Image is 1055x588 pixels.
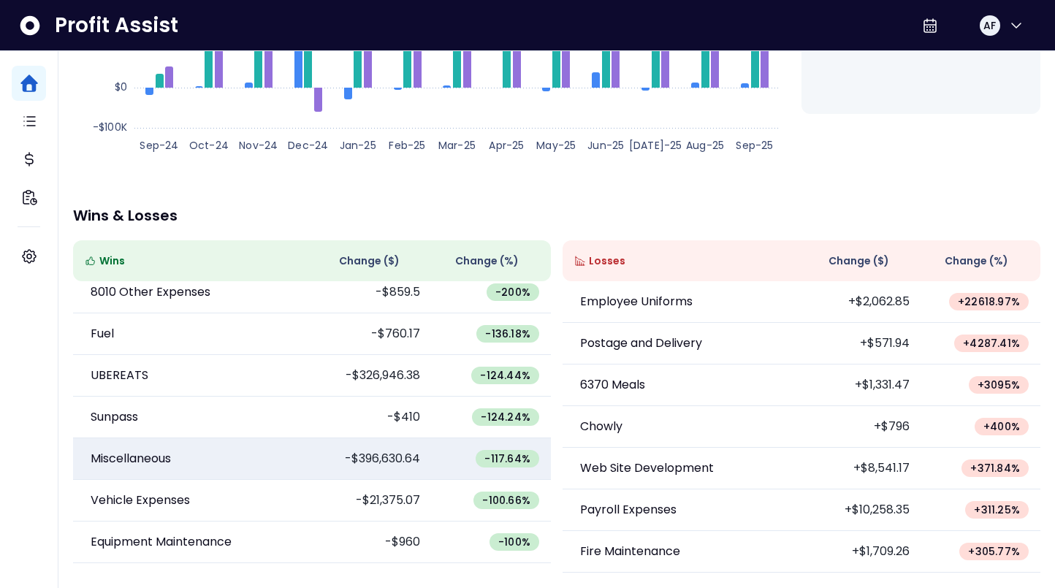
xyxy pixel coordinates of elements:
span: -117.64 % [484,451,530,466]
span: + 400 % [983,419,1020,434]
span: Profit Assist [55,12,178,39]
p: Wins & Losses [73,208,1040,223]
span: + 4287.41 % [963,336,1020,351]
td: +$1,709.26 [801,531,921,573]
p: Chowly [580,418,622,435]
td: +$1,331.47 [801,364,921,406]
p: Postage and Delivery [580,335,702,352]
span: + 371.84 % [970,461,1020,476]
td: +$8,541.17 [801,448,921,489]
td: +$10,258.35 [801,489,921,531]
td: -$960 [312,522,432,563]
td: -$326,946.38 [312,355,432,397]
td: -$859.5 [312,272,432,313]
p: 6370 Meals [580,376,645,394]
p: 8010 Other Expenses [91,283,210,301]
span: Change (%) [945,253,1008,269]
p: Payroll Expenses [580,501,677,519]
text: Aug-25 [686,138,724,153]
p: Employee Uniforms [580,293,693,310]
text: Dec-24 [288,138,328,153]
span: Losses [589,253,625,269]
text: Jan-25 [340,138,376,153]
span: + 3095 % [978,378,1020,392]
td: -$410 [312,397,432,438]
text: Sep-24 [140,138,178,153]
span: -124.24 % [481,410,530,424]
p: Equipment Maintenance [91,533,232,551]
td: -$396,630.64 [312,438,432,480]
span: + 311.25 % [974,503,1020,517]
p: Fuel [91,325,114,343]
text: Apr-25 [489,138,524,153]
span: AF [983,18,996,33]
text: Mar-25 [438,138,476,153]
text: Jun-25 [587,138,624,153]
p: Sunpass [91,408,138,426]
text: [DATE]-25 [629,138,682,153]
td: +$571.94 [801,323,921,364]
text: Sep-25 [736,138,773,153]
p: Miscellaneous [91,450,171,467]
text: -$100K [93,120,127,134]
p: Vehicle Expenses [91,492,190,509]
span: Change ( $ ) [339,253,400,269]
p: Fire Maintenance [580,543,680,560]
p: UBEREATS [91,367,148,384]
span: + 22618.97 % [958,294,1020,309]
text: Nov-24 [239,138,278,153]
text: Feb-25 [389,138,425,153]
span: -100 % [498,535,530,549]
text: May-25 [536,138,576,153]
span: -124.44 % [480,368,530,383]
span: Change ( $ ) [829,253,889,269]
span: + 305.77 % [968,544,1020,559]
td: +$796 [801,406,921,448]
span: -200 % [495,285,530,299]
text: Oct-24 [189,138,229,153]
span: -100.66 % [482,493,530,508]
span: -136.18 % [485,327,530,341]
td: -$760.17 [312,313,432,355]
td: -$21,375.07 [312,480,432,522]
span: Change (%) [455,253,519,269]
text: $0 [115,80,127,94]
span: Wins [99,253,125,269]
p: Web Site Development [580,459,714,477]
td: +$2,062.85 [801,281,921,323]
